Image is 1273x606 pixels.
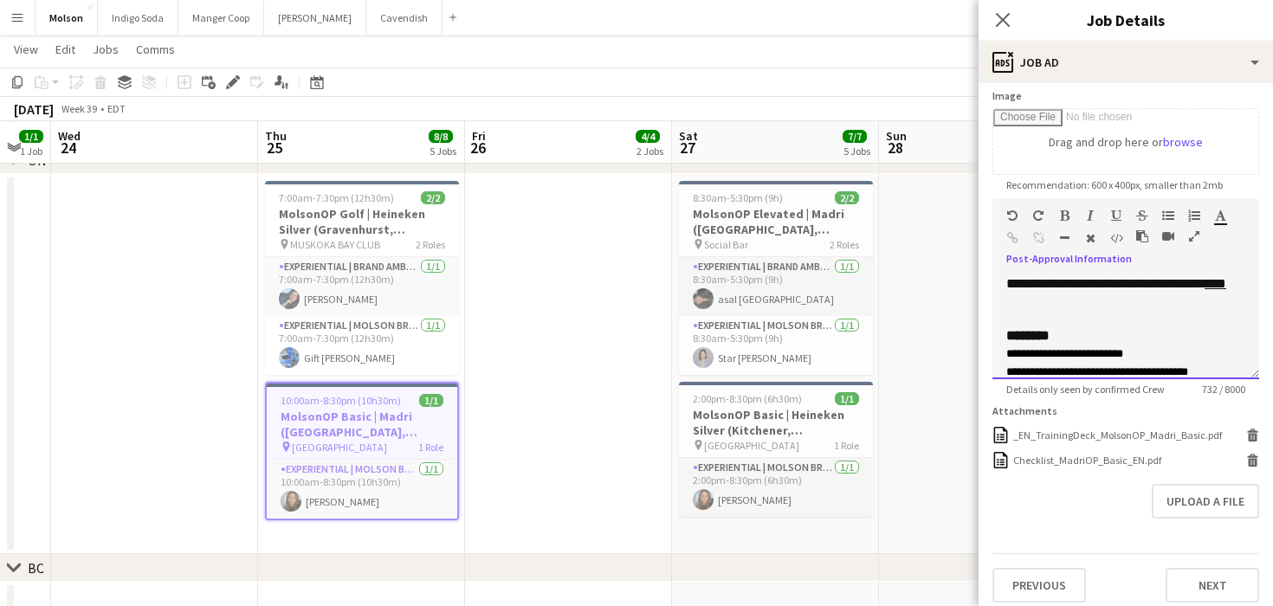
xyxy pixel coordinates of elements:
[1084,209,1096,222] button: Italic
[1162,209,1174,222] button: Unordered List
[693,392,802,405] span: 2:00pm-8:30pm (6h30m)
[679,128,698,144] span: Sat
[7,38,45,61] a: View
[419,394,443,407] span: 1/1
[1152,484,1259,519] button: Upload a file
[1058,231,1070,245] button: Horizontal Line
[421,191,445,204] span: 2/2
[693,191,783,204] span: 8:30am-5:30pm (9h)
[265,181,459,375] app-job-card: 7:00am-7:30pm (12h30m)2/2MolsonOP Golf | Heineken Silver (Gravenhurst, [GEOGRAPHIC_DATA]) MUSKOKA...
[107,102,126,115] div: EDT
[1013,454,1161,467] div: Checklist_MadriOP_Basic_EN.pdf
[98,1,178,35] button: Indigo Soda
[883,138,907,158] span: 28
[1110,209,1122,222] button: Underline
[679,458,873,517] app-card-role: Experiential | Molson Brand Specialist1/12:00pm-8:30pm (6h30m)[PERSON_NAME]
[55,138,81,158] span: 24
[834,439,859,452] span: 1 Role
[48,38,82,61] a: Edit
[1013,429,1222,442] div: _EN_TrainingDeck_MolsonOP_Madri_Basic.pdf
[292,441,387,454] span: [GEOGRAPHIC_DATA]
[1166,568,1259,603] button: Next
[1188,383,1259,396] span: 732 / 8000
[472,128,486,144] span: Fri
[1188,229,1200,243] button: Fullscreen
[992,178,1237,191] span: Recommendation: 600 x 400px, smaller than 2mb
[679,316,873,375] app-card-role: Experiential | Molson Brand Specialist1/18:30am-5:30pm (9h)Star [PERSON_NAME]
[843,145,870,158] div: 5 Jobs
[267,409,457,440] h3: MolsonOP Basic | Madri ([GEOGRAPHIC_DATA], [GEOGRAPHIC_DATA])
[93,42,119,57] span: Jobs
[416,238,445,251] span: 2 Roles
[636,145,663,158] div: 2 Jobs
[704,439,799,452] span: [GEOGRAPHIC_DATA]
[178,1,264,35] button: Manger Coop
[469,138,486,158] span: 26
[679,407,873,438] h3: MolsonOP Basic | Heineken Silver (Kitchener, [GEOGRAPHIC_DATA])
[1162,229,1174,243] button: Insert video
[679,382,873,517] app-job-card: 2:00pm-8:30pm (6h30m)1/1MolsonOP Basic | Heineken Silver (Kitchener, [GEOGRAPHIC_DATA]) [GEOGRAPH...
[679,181,873,375] app-job-card: 8:30am-5:30pm (9h)2/2MolsonOP Elevated | Madri ([GEOGRAPHIC_DATA], [GEOGRAPHIC_DATA]) Social Bar2...
[265,128,287,144] span: Thu
[835,392,859,405] span: 1/1
[1188,209,1200,222] button: Ordered List
[1058,209,1070,222] button: Bold
[843,130,867,143] span: 7/7
[20,145,42,158] div: 1 Job
[1084,231,1096,245] button: Clear Formatting
[36,1,98,35] button: Molson
[265,257,459,316] app-card-role: Experiential | Brand Ambassador1/17:00am-7:30pm (12h30m)[PERSON_NAME]
[979,42,1273,83] div: Job Ad
[265,316,459,375] app-card-role: Experiential | Molson Brand Specialist1/17:00am-7:30pm (12h30m)Gift [PERSON_NAME]
[429,130,453,143] span: 8/8
[830,238,859,251] span: 2 Roles
[418,441,443,454] span: 1 Role
[14,42,38,57] span: View
[14,100,54,118] div: [DATE]
[979,9,1273,31] h3: Job Details
[676,138,698,158] span: 27
[835,191,859,204] span: 2/2
[136,42,175,57] span: Comms
[1214,209,1226,222] button: Text Color
[281,394,401,407] span: 10:00am-8:30pm (10h30m)
[55,42,75,57] span: Edit
[1032,209,1044,222] button: Redo
[58,128,81,144] span: Wed
[679,257,873,316] app-card-role: Experiential | Brand Ambassador1/18:30am-5:30pm (9h)asal [GEOGRAPHIC_DATA]
[86,38,126,61] a: Jobs
[366,1,443,35] button: Cavendish
[28,559,44,577] div: BC
[1006,209,1018,222] button: Undo
[1110,231,1122,245] button: HTML Code
[262,138,287,158] span: 25
[704,238,748,251] span: Social Bar
[265,206,459,237] h3: MolsonOP Golf | Heineken Silver (Gravenhurst, [GEOGRAPHIC_DATA])
[279,191,394,204] span: 7:00am-7:30pm (12h30m)
[290,238,380,251] span: MUSKOKA BAY CLUB
[129,38,182,61] a: Comms
[19,130,43,143] span: 1/1
[992,568,1086,603] button: Previous
[1136,229,1148,243] button: Paste as plain text
[430,145,456,158] div: 5 Jobs
[265,382,459,520] app-job-card: 10:00am-8:30pm (10h30m)1/1MolsonOP Basic | Madri ([GEOGRAPHIC_DATA], [GEOGRAPHIC_DATA]) [GEOGRAPH...
[57,102,100,115] span: Week 39
[992,404,1057,417] label: Attachments
[267,460,457,519] app-card-role: Experiential | Molson Brand Specialist1/110:00am-8:30pm (10h30m)[PERSON_NAME]
[636,130,660,143] span: 4/4
[886,128,907,144] span: Sun
[264,1,366,35] button: [PERSON_NAME]
[679,206,873,237] h3: MolsonOP Elevated | Madri ([GEOGRAPHIC_DATA], [GEOGRAPHIC_DATA])
[1136,209,1148,222] button: Strikethrough
[992,383,1179,396] span: Details only seen by confirmed Crew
